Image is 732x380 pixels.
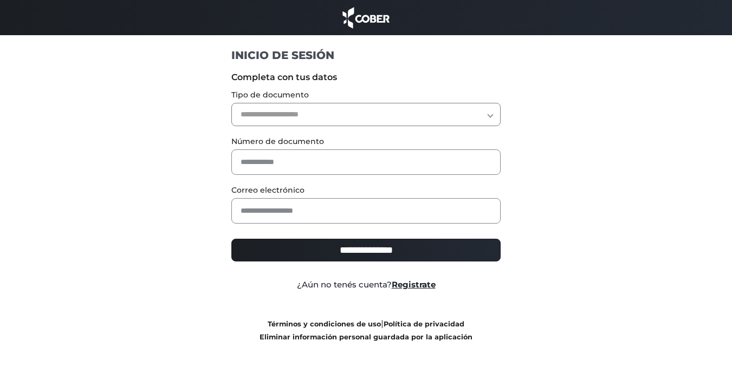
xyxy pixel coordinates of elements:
[231,89,501,101] label: Tipo de documento
[384,320,464,328] a: Política de privacidad
[231,136,501,147] label: Número de documento
[268,320,381,328] a: Términos y condiciones de uso
[223,279,509,291] div: ¿Aún no tenés cuenta?
[231,185,501,196] label: Correo electrónico
[231,48,501,62] h1: INICIO DE SESIÓN
[260,333,472,341] a: Eliminar información personal guardada por la aplicación
[231,71,501,84] label: Completa con tus datos
[340,5,393,30] img: cober_marca.png
[223,317,509,343] div: |
[392,279,436,290] a: Registrate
